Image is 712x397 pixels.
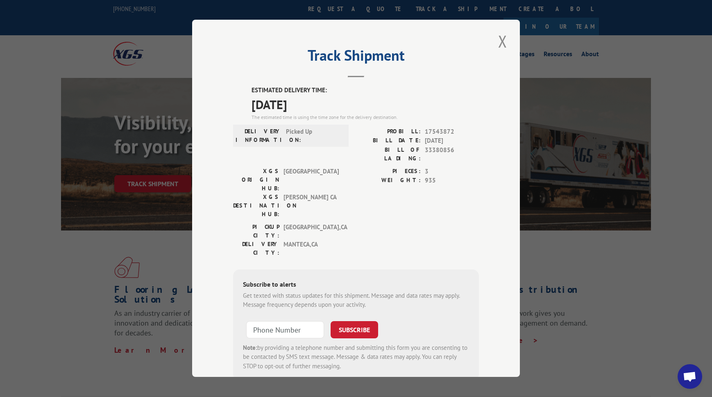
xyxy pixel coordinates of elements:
div: by providing a telephone number and submitting this form you are consenting to be contacted by SM... [243,343,469,371]
input: Phone Number [246,321,324,338]
h2: Track Shipment [233,50,479,65]
span: [GEOGRAPHIC_DATA] , CA [283,223,339,240]
div: Subscribe to alerts [243,279,469,291]
label: XGS DESTINATION HUB: [233,193,279,219]
label: PIECES: [356,167,421,176]
label: DELIVERY CITY: [233,240,279,257]
span: 935 [425,176,479,185]
label: XGS ORIGIN HUB: [233,167,279,193]
button: Close modal [496,30,510,52]
span: Picked Up [286,127,341,144]
label: WEIGHT: [356,176,421,185]
span: [DATE] [425,136,479,146]
span: 33380856 [425,146,479,163]
div: The estimated time is using the time zone for the delivery destination. [252,114,479,121]
label: BILL OF LADING: [356,146,421,163]
label: DELIVERY INFORMATION: [236,127,282,144]
label: BILL DATE: [356,136,421,146]
span: MANTECA , CA [283,240,339,257]
span: [DATE] [252,95,479,114]
span: [GEOGRAPHIC_DATA] [283,167,339,193]
label: PROBILL: [356,127,421,137]
div: Get texted with status updates for this shipment. Message and data rates may apply. Message frequ... [243,291,469,310]
a: Open chat [678,364,702,389]
label: ESTIMATED DELIVERY TIME: [252,86,479,95]
span: [PERSON_NAME] CA [283,193,339,219]
button: SUBSCRIBE [331,321,378,338]
label: PICKUP CITY: [233,223,279,240]
strong: Note: [243,344,257,351]
span: 17543872 [425,127,479,137]
span: 3 [425,167,479,176]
